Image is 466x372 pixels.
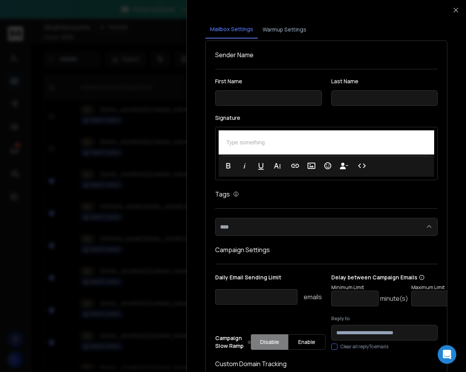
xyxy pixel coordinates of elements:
[215,50,438,60] h1: Sender Name
[380,294,408,303] p: minute(s)
[251,334,288,350] button: Disable
[355,158,369,174] button: Code View
[320,158,335,174] button: Emoticons
[215,245,438,254] h1: Campaign Settings
[254,158,268,174] button: Underline (⌘U)
[215,274,322,284] p: Daily Email Sending Limit
[341,344,388,350] label: Clear all replyTo emails
[215,115,438,121] label: Signature
[215,334,251,350] p: Campaign Slow Ramp
[331,284,408,291] p: Minimum Limit
[237,158,252,174] button: Italic (⌘I)
[288,334,325,350] button: Enable
[331,316,438,322] label: Reply to
[304,292,322,302] p: emails
[205,21,258,39] button: Mailbox Settings
[337,158,351,174] button: Insert Unsubscribe Link
[215,190,230,199] h1: Tags
[288,158,303,174] button: Insert Link (⌘K)
[270,158,285,174] button: More Text
[304,158,319,174] button: Insert Image (⌘P)
[438,345,456,364] div: Open Intercom Messenger
[215,79,322,84] label: First Name
[258,21,311,38] button: Warmup Settings
[221,158,236,174] button: Bold (⌘B)
[215,359,438,368] h1: Custom Domain Tracking
[331,79,438,84] label: Last Name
